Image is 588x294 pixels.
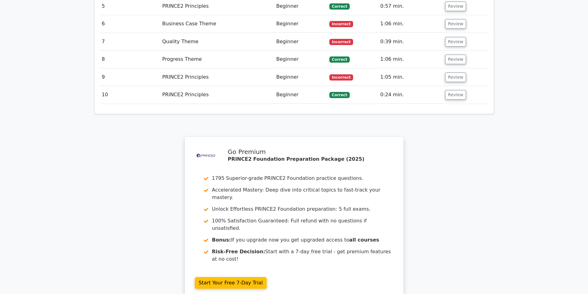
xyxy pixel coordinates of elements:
[274,33,327,51] td: Beginner
[99,15,160,33] td: 6
[445,72,466,82] button: Review
[378,15,443,33] td: 1:06 min.
[378,33,443,51] td: 0:39 min.
[329,3,349,10] span: Correct
[378,86,443,104] td: 0:24 min.
[99,86,160,104] td: 10
[99,33,160,51] td: 7
[445,19,466,29] button: Review
[160,51,274,68] td: Progress Theme
[274,86,327,104] td: Beginner
[99,68,160,86] td: 9
[329,74,353,81] span: Incorrect
[160,15,274,33] td: Business Case Theme
[274,68,327,86] td: Beginner
[160,33,274,51] td: Quality Theme
[195,277,267,289] a: Start Your Free 7-Day Trial
[329,92,349,98] span: Correct
[445,2,466,11] button: Review
[445,90,466,100] button: Review
[160,68,274,86] td: PRINCE2 Principles
[378,68,443,86] td: 1:05 min.
[329,56,349,63] span: Correct
[378,51,443,68] td: 1:06 min.
[445,55,466,64] button: Review
[329,21,353,27] span: Incorrect
[445,37,466,47] button: Review
[99,51,160,68] td: 8
[274,15,327,33] td: Beginner
[160,86,274,104] td: PRINCE2 Principles
[329,39,353,45] span: Incorrect
[274,51,327,68] td: Beginner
